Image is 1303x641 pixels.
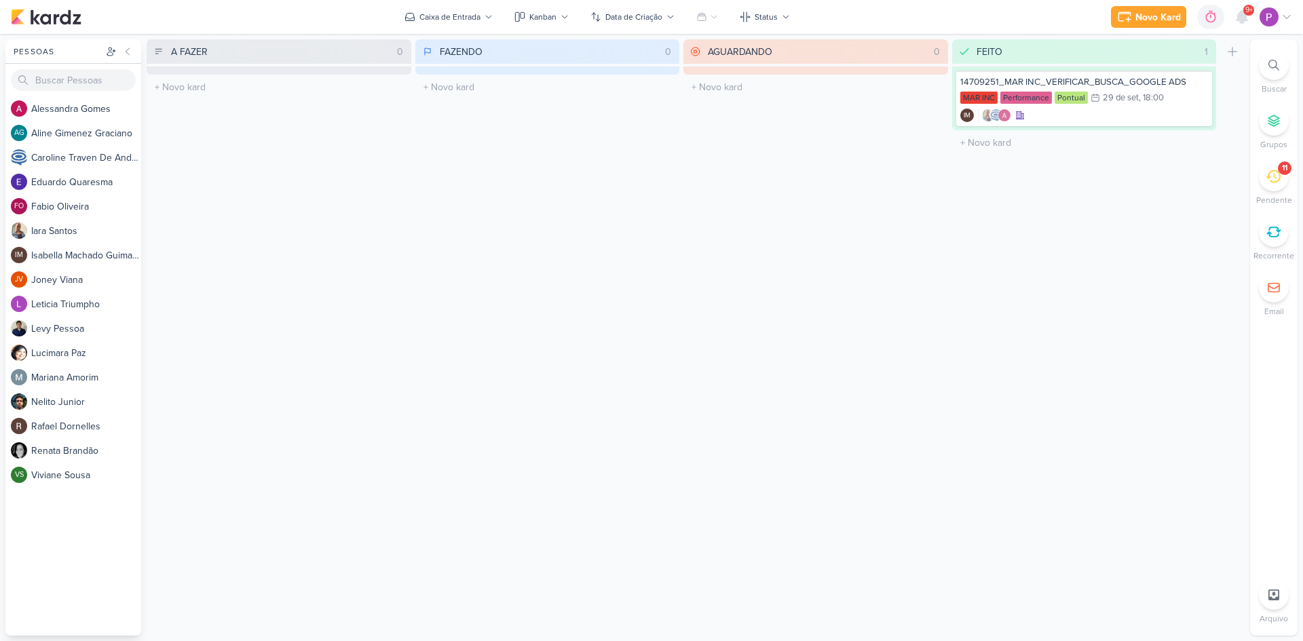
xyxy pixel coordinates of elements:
[31,126,141,140] div: A l i n e G i m e n e z G r a c i a n o
[1250,50,1298,95] li: Ctrl + F
[31,444,141,458] div: R e n a t a B r a n d ã o
[11,418,27,434] img: Rafael Dornelles
[955,133,1214,153] input: + Novo kard
[31,468,141,482] div: V i v i a n e S o u s a
[31,395,141,409] div: N e l i t o J u n i o r
[964,113,970,119] p: IM
[1262,83,1287,95] p: Buscar
[1282,163,1287,174] div: 11
[11,442,27,459] img: Renata Brandão
[149,77,409,97] input: + Novo kard
[11,271,27,288] div: Joney Viana
[15,252,23,259] p: IM
[11,320,27,336] img: Levy Pessoa
[15,471,24,479] p: VS
[660,45,677,59] div: 0
[11,393,27,410] img: Nelito Junior
[1264,305,1284,317] p: Email
[31,297,141,311] div: L e t i c i a T r i u m p h o
[31,175,141,189] div: E d u a r d o Q u a r e s m a
[31,151,141,165] div: C a r o l i n e T r a v e n D e A n d r a d e
[978,109,1011,122] div: Colaboradores: Iara Santos, Caroline Traven De Andrade, Alessandra Gomes
[15,276,23,284] p: JV
[14,203,24,210] p: FO
[1103,94,1139,102] div: 29 de set
[392,45,409,59] div: 0
[1256,194,1292,206] p: Pendente
[31,346,141,360] div: L u c i m a r a P a z
[989,109,1003,122] img: Caroline Traven De Andrade
[960,109,974,122] div: Isabella Machado Guimarães
[1253,250,1294,262] p: Recorrente
[11,9,81,25] img: kardz.app
[928,45,945,59] div: 0
[11,296,27,312] img: Leticia Triumpho
[31,224,141,238] div: I a r a S a n t o s
[11,222,27,239] img: Iara Santos
[960,92,998,104] div: MAR INC
[31,273,141,287] div: J o n e y V i a n a
[31,102,141,116] div: A l e s s a n d r a G o m e s
[11,149,27,166] img: Caroline Traven De Andrade
[418,77,677,97] input: + Novo kard
[11,467,27,483] div: Viviane Sousa
[11,198,27,214] div: Fabio Oliveira
[960,109,974,122] div: Criador(a): Isabella Machado Guimarães
[998,109,1011,122] img: Alessandra Gomes
[14,130,24,137] p: AG
[11,174,27,190] img: Eduardo Quaresma
[1260,7,1279,26] img: Distribuição Time Estratégico
[960,76,1209,88] div: 14709251_MAR INC_VERIFICAR_BUSCA_GOOGLE ADS
[1245,5,1253,16] span: 9+
[11,345,27,361] img: Lucimara Paz
[1055,92,1088,104] div: Pontual
[1199,45,1213,59] div: 1
[11,45,103,58] div: Pessoas
[11,247,27,263] div: Isabella Machado Guimarães
[31,419,141,433] div: R a f a e l D o r n e l l e s
[11,369,27,385] img: Mariana Amorim
[1135,10,1181,24] div: Novo Kard
[31,370,141,385] div: M a r i a n a A m o r i m
[11,69,136,91] input: Buscar Pessoas
[1260,613,1288,625] p: Arquivo
[1260,138,1287,151] p: Grupos
[1000,92,1052,104] div: Performance
[1139,94,1164,102] div: , 18:00
[686,77,945,97] input: + Novo kard
[11,100,27,117] img: Alessandra Gomes
[1111,6,1186,28] button: Novo Kard
[31,322,141,336] div: L e v y P e s s o a
[31,248,141,263] div: I s a b e l l a M a c h a d o G u i m a r ã e s
[31,199,141,214] div: F a b i o O l i v e i r a
[11,125,27,141] div: Aline Gimenez Graciano
[981,109,995,122] img: Iara Santos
